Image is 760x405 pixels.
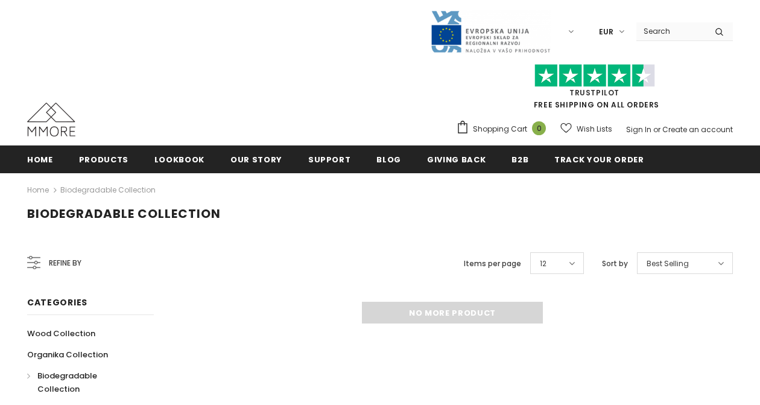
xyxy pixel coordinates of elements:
[27,349,108,360] span: Organika Collection
[308,154,351,165] span: support
[653,124,660,135] span: or
[427,154,486,165] span: Giving back
[626,124,651,135] a: Sign In
[473,123,527,135] span: Shopping Cart
[376,145,401,173] a: Blog
[308,145,351,173] a: support
[430,10,551,54] img: Javni Razpis
[230,145,282,173] a: Our Story
[636,22,706,40] input: Search Site
[37,370,97,395] span: Biodegradable Collection
[577,123,612,135] span: Wish Lists
[456,120,552,138] a: Shopping Cart 0
[647,258,689,270] span: Best Selling
[554,145,644,173] a: Track your order
[27,103,75,136] img: MMORE Cases
[27,183,49,197] a: Home
[27,323,95,344] a: Wood Collection
[27,145,53,173] a: Home
[560,118,612,139] a: Wish Lists
[79,154,128,165] span: Products
[230,154,282,165] span: Our Story
[27,328,95,339] span: Wood Collection
[540,258,546,270] span: 12
[79,145,128,173] a: Products
[602,258,628,270] label: Sort by
[154,145,204,173] a: Lookbook
[154,154,204,165] span: Lookbook
[60,185,156,195] a: Biodegradable Collection
[376,154,401,165] span: Blog
[27,205,221,222] span: Biodegradable Collection
[27,154,53,165] span: Home
[27,296,87,308] span: Categories
[464,258,521,270] label: Items per page
[662,124,733,135] a: Create an account
[511,145,528,173] a: B2B
[27,344,108,365] a: Organika Collection
[427,145,486,173] a: Giving back
[430,26,551,36] a: Javni Razpis
[49,257,81,270] span: Refine by
[554,154,644,165] span: Track your order
[569,88,619,98] a: Trustpilot
[534,64,655,88] img: Trust Pilot Stars
[27,365,141,400] a: Biodegradable Collection
[532,121,546,135] span: 0
[599,26,613,38] span: EUR
[511,154,528,165] span: B2B
[456,69,733,110] span: FREE SHIPPING ON ALL ORDERS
